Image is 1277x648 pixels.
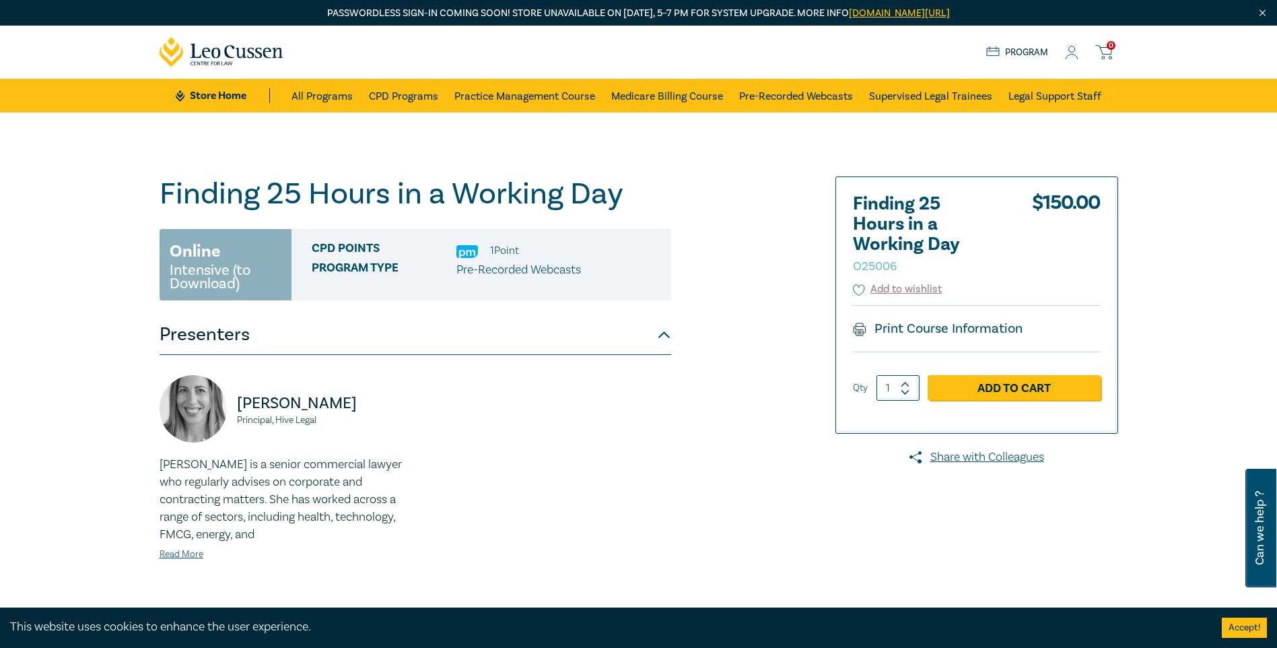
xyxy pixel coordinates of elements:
label: Qty [853,381,868,395]
a: Practice Management Course [454,79,595,112]
a: [DOMAIN_NAME][URL] [849,7,950,20]
img: https://s3.ap-southeast-2.amazonaws.com/lc-presenter-images/Adrienne%20Trumbull.jpg [160,375,227,443]
h1: Finding 25 Hours in a Working Day [160,176,671,212]
h2: Finding 25 Hours in a Working Day [853,194,1001,275]
small: Principal, Hive Legal [237,416,407,425]
a: Store Home [176,88,269,103]
small: Intensive (to Download) [170,263,281,290]
p: [PERSON_NAME] [237,393,407,414]
a: Supervised Legal Trainees [869,79,992,112]
p: Pre-Recorded Webcasts [456,261,581,279]
button: Description [160,603,671,643]
h3: Online [170,239,221,263]
button: Add to wishlist [853,282,942,297]
li: 1 Point [490,242,519,259]
img: Practice Management & Business Skills [456,245,478,258]
div: $ 150.00 [1032,194,1101,282]
a: Program [986,45,1049,60]
a: Share with Colleagues [835,449,1118,466]
span: Can we help ? [1253,477,1266,579]
a: Pre-Recorded Webcasts [739,79,853,112]
small: O25006 [853,259,897,274]
button: Accept cookies [1222,618,1267,638]
a: Print Course Information [853,320,1023,337]
span: CPD Points [312,242,456,259]
a: Legal Support Staff [1008,79,1101,112]
a: Add to Cart [928,375,1101,401]
button: Presenters [160,315,671,355]
input: 1 [876,375,920,401]
a: All Programs [291,79,353,112]
a: Read More [160,548,203,560]
div: This website uses cookies to enhance the user experience. [10,618,1202,636]
p: Passwordless sign-in coming soon! Store unavailable on [DATE], 5–7 PM for system upgrade. More info [160,6,1118,21]
img: Close [1257,7,1268,19]
span: 0 [1107,41,1115,50]
a: CPD Programs [369,79,438,112]
p: [PERSON_NAME] is a senior commercial lawyer who regularly advises on corporate and contracting ma... [160,456,407,544]
span: Program type [312,261,456,279]
a: Medicare Billing Course [611,79,723,112]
